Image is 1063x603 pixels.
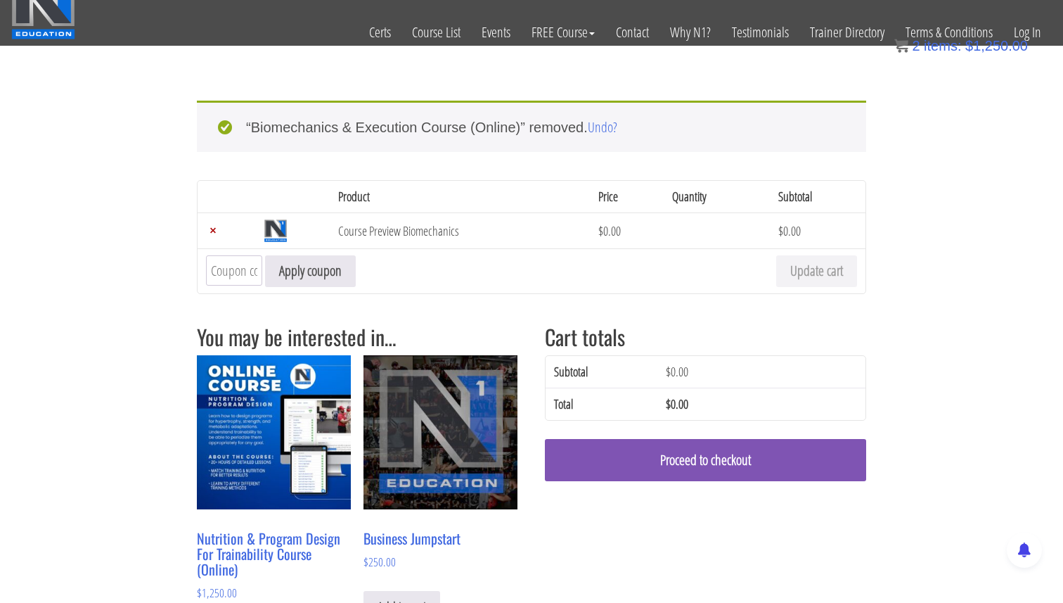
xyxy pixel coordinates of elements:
[197,355,351,602] a: Nutrition & Program Design For Trainability Course (Online) $1,250.00
[330,181,589,212] th: Product
[545,325,866,348] h2: Cart totals
[770,181,865,212] th: Subtotal
[264,220,287,242] img: Course Preview Biomechanics
[924,38,961,53] span: items:
[363,355,517,571] a: Business Jumpstart $250.00
[666,395,688,412] bdi: 0.00
[363,523,517,553] h2: Business Jumpstart
[778,222,783,239] span: $
[666,395,671,412] span: $
[546,388,657,420] th: Total
[912,38,920,53] span: 2
[598,222,603,239] span: $
[598,222,621,239] bdi: 0.00
[666,363,688,380] bdi: 0.00
[330,212,589,248] td: Course Preview Biomechanics
[206,224,220,238] a: Remove Course Preview Biomechanics from cart
[894,38,1028,53] a: 2 items: $1,250.00
[965,38,1028,53] bdi: 1,250.00
[363,554,396,570] bdi: 250.00
[546,356,657,388] th: Subtotal
[197,325,518,348] h2: You may be interested in…
[778,222,801,239] bdi: 0.00
[197,101,866,152] div: “Biomechanics & Execution Course (Online)” removed.
[545,439,866,481] a: Proceed to checkout
[666,363,671,380] span: $
[894,39,908,53] img: icon11.png
[776,255,857,287] button: Update cart
[664,181,770,212] th: Quantity
[206,255,262,286] input: Coupon code
[363,355,517,509] img: Business Jumpstart
[197,523,351,584] h2: Nutrition & Program Design For Trainability Course (Online)
[588,118,617,137] a: Undo?
[197,355,351,509] img: Nutrition & Program Design For Trainability Course (Online)
[265,255,356,287] button: Apply coupon
[363,554,368,570] span: $
[197,585,202,601] span: $
[197,585,237,601] bdi: 1,250.00
[590,181,664,212] th: Price
[965,38,973,53] span: $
